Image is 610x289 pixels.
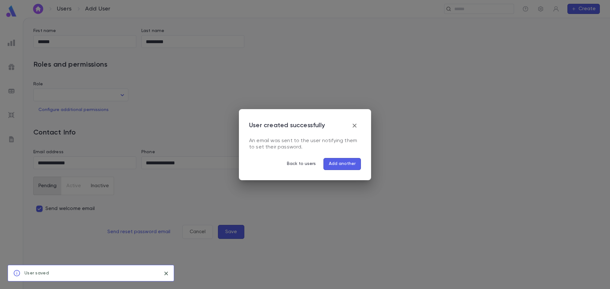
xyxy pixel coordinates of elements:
[249,138,361,150] div: An email was sent to the user notifying them to set their password.
[323,158,361,170] button: Add another
[161,268,171,279] button: close
[249,122,325,129] p: User created successfully
[24,267,49,279] div: User saved
[282,158,321,170] button: Back to users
